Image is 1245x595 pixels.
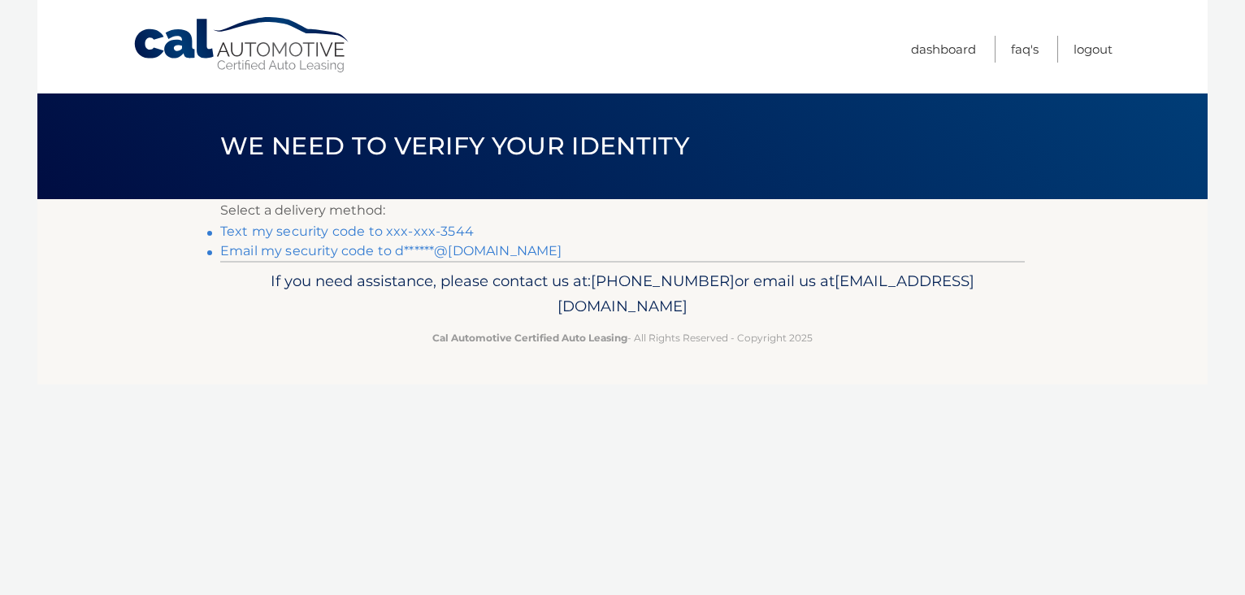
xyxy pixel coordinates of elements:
a: Logout [1074,36,1113,63]
span: [PHONE_NUMBER] [591,271,735,290]
p: If you need assistance, please contact us at: or email us at [231,268,1014,320]
a: Text my security code to xxx-xxx-3544 [220,224,474,239]
a: FAQ's [1011,36,1039,63]
span: We need to verify your identity [220,131,689,161]
p: - All Rights Reserved - Copyright 2025 [231,329,1014,346]
a: Email my security code to d******@[DOMAIN_NAME] [220,243,562,258]
a: Dashboard [911,36,976,63]
strong: Cal Automotive Certified Auto Leasing [432,332,627,344]
a: Cal Automotive [132,16,352,74]
p: Select a delivery method: [220,199,1025,222]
